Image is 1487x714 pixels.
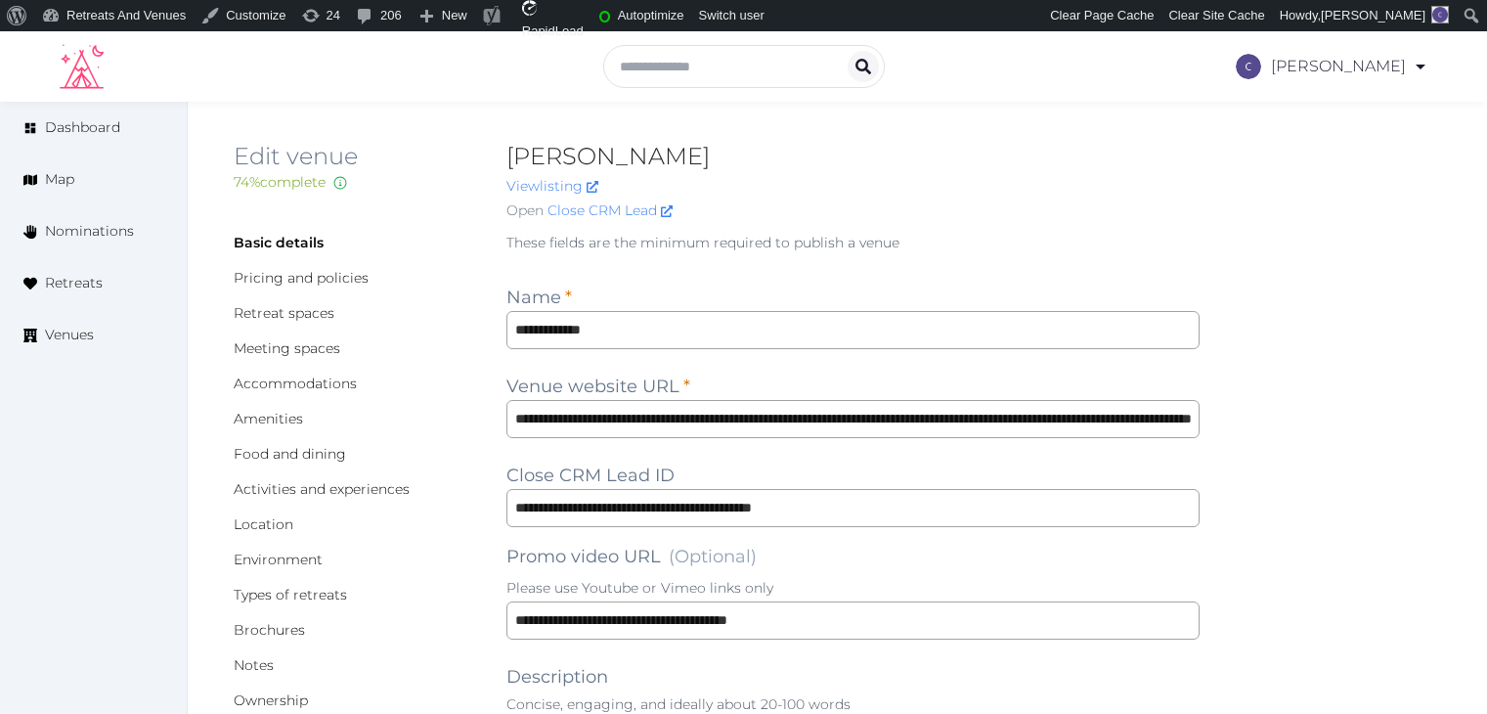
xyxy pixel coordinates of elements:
[506,373,690,400] label: Venue website URL
[506,141,1200,172] h2: [PERSON_NAME]
[1168,8,1264,22] span: Clear Site Cache
[234,173,326,191] span: 74 % complete
[234,515,293,533] a: Location
[1050,8,1154,22] span: Clear Page Cache
[506,694,1200,714] p: Concise, engaging, and ideally about 20-100 words
[234,586,347,603] a: Types of retreats
[506,462,675,489] label: Close CRM Lead ID
[506,578,1200,598] p: Please use Youtube or Vimeo links only
[547,201,673,221] a: Close CRM Lead
[234,656,274,674] a: Notes
[669,546,757,567] span: (Optional)
[234,621,305,639] a: Brochures
[506,663,608,691] label: Description
[234,445,346,463] a: Food and dining
[234,141,475,172] h2: Edit venue
[45,169,74,190] span: Map
[45,221,134,242] span: Nominations
[234,692,308,709] a: Ownership
[506,233,1200,252] p: These fields are the minimum required to publish a venue
[506,284,572,311] label: Name
[234,234,324,251] a: Basic details
[45,117,120,138] span: Dashboard
[45,325,94,345] span: Venues
[506,177,598,195] a: Viewlisting
[234,375,357,392] a: Accommodations
[506,201,544,221] span: Open
[234,551,323,568] a: Environment
[234,339,340,357] a: Meeting spaces
[1236,39,1428,94] a: [PERSON_NAME]
[45,273,103,293] span: Retreats
[234,269,369,287] a: Pricing and policies
[234,304,334,322] a: Retreat spaces
[506,543,757,570] label: Promo video URL
[1321,8,1425,22] span: [PERSON_NAME]
[234,480,410,498] a: Activities and experiences
[234,410,303,427] a: Amenities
